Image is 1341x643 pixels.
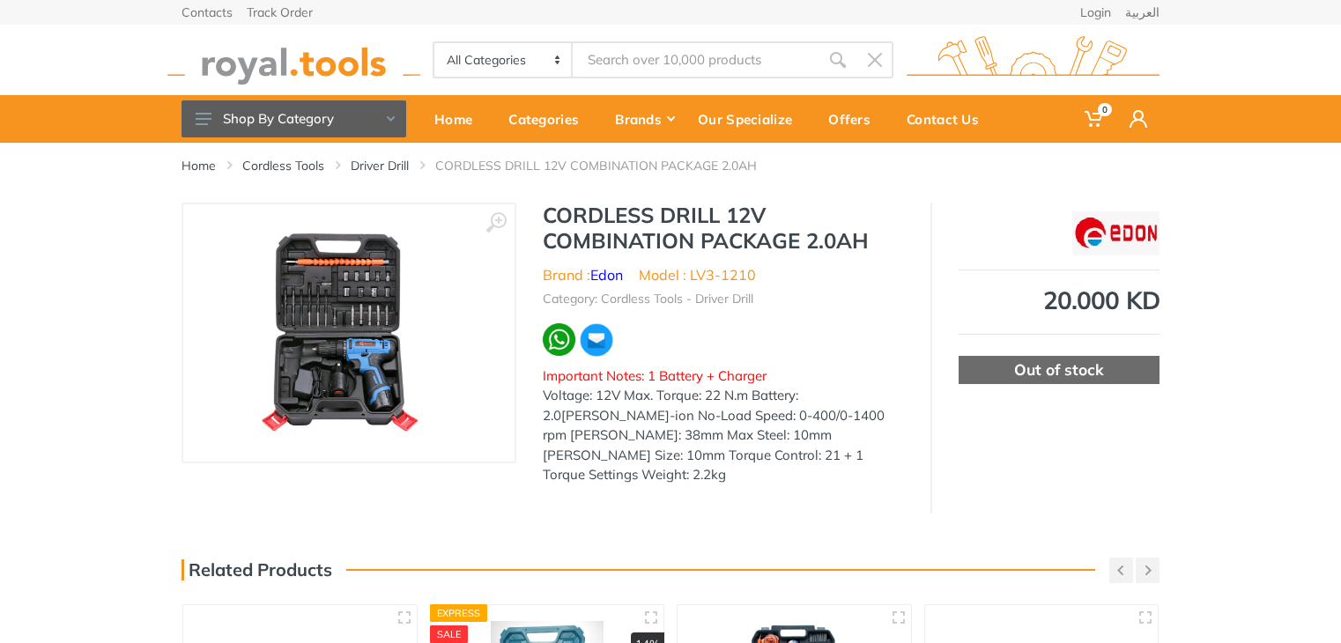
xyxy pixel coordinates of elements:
select: Category [434,43,573,77]
div: Express [430,604,488,622]
img: royal.tools Logo [907,36,1159,85]
li: Model : LV3-1210 [639,264,756,285]
a: 0 [1072,95,1117,143]
a: Cordless Tools [242,157,324,174]
img: wa.webp [543,323,575,356]
div: 20.000 KD [959,288,1159,313]
div: Contact Us [894,100,1003,137]
div: Categories [496,100,603,137]
h3: Related Products [182,559,332,580]
span: 0 [1098,103,1112,116]
a: Edon [590,266,623,284]
input: Site search [573,41,819,78]
img: Edon [1072,211,1159,255]
h1: CORDLESS DRILL 12V COMBINATION PACKAGE 2.0AH [543,203,904,254]
a: Home [182,157,216,174]
a: Contacts [182,6,233,18]
li: Category: Cordless Tools - Driver Drill [543,290,753,308]
span: Important Notes: 1 Battery + Charger [543,367,767,384]
div: SALE [430,625,469,643]
li: Brand : [543,264,623,285]
div: Voltage: 12V Max. Torque: 22 N.m Battery: 2.0[PERSON_NAME]-ion No-Load Speed: 0-400/0-1400 rpm [P... [543,366,904,485]
div: Brands [603,100,685,137]
a: Contact Us [894,95,1003,143]
div: Home [422,100,496,137]
img: Royal Tools - CORDLESS DRILL 12V COMBINATION PACKAGE 2.0AH [240,222,457,444]
div: Our Specialize [685,100,816,137]
button: Shop By Category [182,100,406,137]
div: Offers [816,100,894,137]
li: CORDLESS DRILL 12V COMBINATION PACKAGE 2.0AH [435,157,783,174]
a: Driver Drill [351,157,409,174]
a: Offers [816,95,894,143]
a: Our Specialize [685,95,816,143]
a: Login [1080,6,1111,18]
a: العربية [1125,6,1159,18]
nav: breadcrumb [182,157,1159,174]
a: Track Order [247,6,313,18]
img: ma.webp [579,322,614,358]
img: royal.tools Logo [167,36,420,85]
a: Categories [496,95,603,143]
a: Home [422,95,496,143]
div: Out of stock [959,356,1159,384]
